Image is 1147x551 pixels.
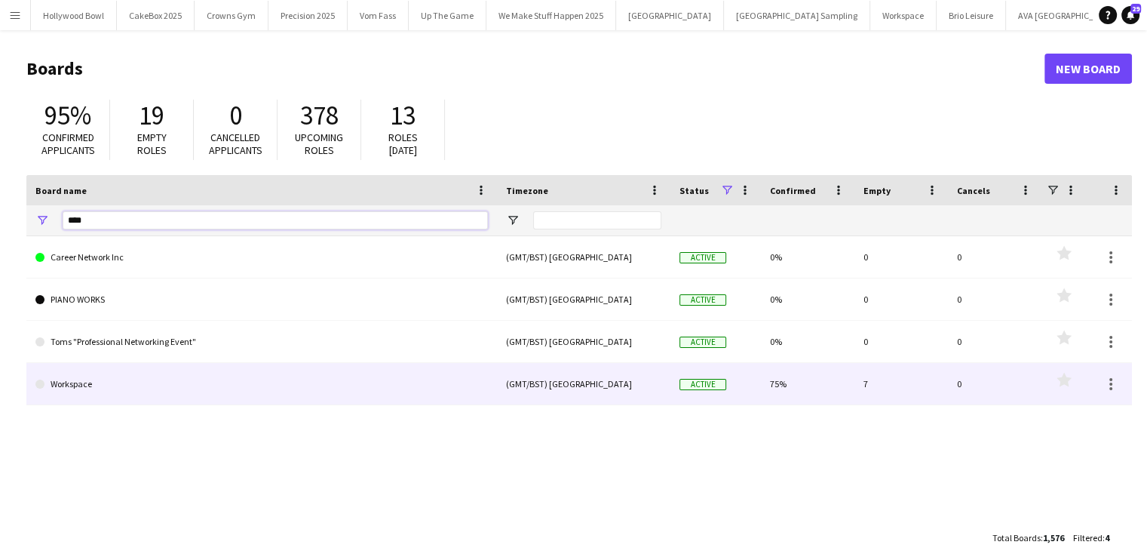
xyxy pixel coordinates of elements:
div: (GMT/BST) [GEOGRAPHIC_DATA] [497,279,670,320]
div: (GMT/BST) [GEOGRAPHIC_DATA] [497,236,670,278]
span: Cancelled applicants [209,131,262,157]
a: Workspace [35,363,488,405]
span: Empty [863,185,891,196]
a: Toms "Professional Networking Event" [35,321,488,363]
span: 0 [229,99,242,132]
button: AVA [GEOGRAPHIC_DATA] [1006,1,1130,30]
button: Open Filter Menu [506,214,520,227]
button: Precision 2025 [268,1,348,30]
span: 1,576 [1043,532,1064,543]
button: Workspace [870,1,937,30]
div: 0 [854,279,948,320]
button: Hollywood Bowl [31,1,117,30]
button: Up The Game [409,1,486,30]
h1: Boards [26,57,1044,80]
div: 0 [948,321,1041,362]
span: Empty roles [137,131,167,157]
span: Total Boards [992,532,1041,543]
div: 75% [761,363,854,405]
span: Active [679,294,726,306]
button: Open Filter Menu [35,214,49,227]
input: Timezone Filter Input [533,211,661,229]
span: Board name [35,185,87,196]
div: 7 [854,363,948,405]
div: (GMT/BST) [GEOGRAPHIC_DATA] [497,363,670,405]
span: 19 [139,99,164,132]
span: Filtered [1073,532,1103,543]
button: CakeBox 2025 [117,1,195,30]
button: [GEOGRAPHIC_DATA] [616,1,724,30]
span: Timezone [506,185,548,196]
span: Cancels [957,185,990,196]
span: Active [679,252,726,263]
div: 0% [761,279,854,320]
span: 29 [1130,4,1141,14]
a: Career Network Inc [35,236,488,279]
button: Brio Leisure [937,1,1006,30]
span: Active [679,379,726,390]
button: Vom Fass [348,1,409,30]
button: We Make Stuff Happen 2025 [486,1,616,30]
a: PIANO WORKS [35,279,488,321]
span: Upcoming roles [295,131,343,157]
div: 0 [854,236,948,278]
span: Roles [DATE] [388,131,418,157]
div: 0% [761,236,854,278]
div: (GMT/BST) [GEOGRAPHIC_DATA] [497,321,670,362]
div: 0 [948,279,1041,320]
span: 4 [1105,532,1109,543]
button: Crowns Gym [195,1,268,30]
input: Board name Filter Input [63,211,488,229]
span: Confirmed [770,185,816,196]
a: 29 [1121,6,1139,24]
span: Status [679,185,709,196]
span: 13 [390,99,416,132]
div: 0 [948,363,1041,405]
a: New Board [1044,54,1132,84]
span: 95% [44,99,91,132]
div: 0% [761,321,854,362]
div: 0 [948,236,1041,278]
div: 0 [854,321,948,362]
span: 378 [300,99,339,132]
span: Confirmed applicants [41,131,95,157]
span: Active [679,337,726,348]
button: [GEOGRAPHIC_DATA] Sampling [724,1,870,30]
